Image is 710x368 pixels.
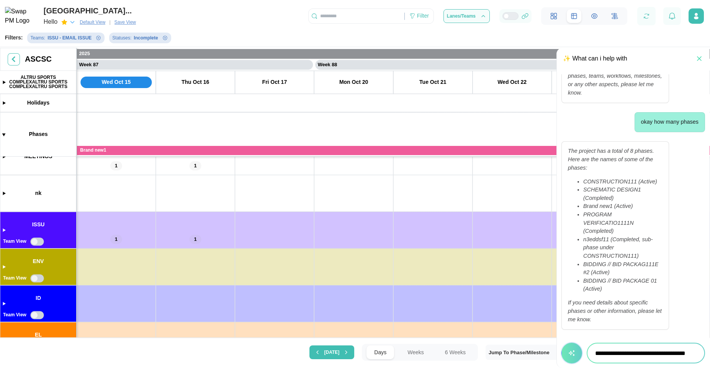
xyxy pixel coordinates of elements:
[400,345,432,359] button: Weeks
[5,7,36,26] img: Swap PM Logo
[641,118,699,126] p: okay how many phases
[695,54,703,63] button: Close chat
[583,178,663,186] li: CONSTRUCTION111 (Active)
[366,345,394,359] button: Days
[30,34,45,42] div: Teams :
[447,14,476,18] span: Lanes/Teams
[583,186,663,202] li: SCHEMATIC DESIGN1 (Completed)
[489,350,550,355] span: Jump To Phase/Milestone
[641,11,652,21] button: Refresh Grid
[109,19,110,26] div: |
[583,211,663,236] li: PROGRAM VERIFICATIO1111N (Completed)
[95,35,101,41] button: Remove Teams filter
[437,345,473,359] button: 6 Weeks
[583,236,663,260] li: n3eddsf11 (Completed, sub-phase under CONSTRUCTION111)
[47,34,92,42] div: ISSU - EMAIL ISSUE
[44,17,57,27] div: Hello
[112,34,131,42] div: Statuses :
[568,299,663,324] p: If you need details about specific phases or other information, please let me know.
[405,10,434,23] div: Filter
[80,18,105,26] span: Default View
[443,9,490,23] button: Lanes/Teams
[568,64,663,97] p: If you need more specific details about phases, teams, workflows, milestones, or any other aspect...
[583,260,663,277] li: BIDDING // BID PACKAG111E #2 (Active)
[486,345,581,360] button: Jump To Phase/Milestone
[44,5,139,17] div: [GEOGRAPHIC_DATA]...
[162,35,168,41] button: Remove Statuses filter
[77,18,108,26] button: Default View
[134,34,158,42] div: Incomplete
[583,202,663,211] li: Brand new1 (Active)
[111,18,139,26] button: Save View
[324,346,340,359] span: [DATE]
[563,54,627,64] div: ✨ What can i help with
[417,12,429,20] div: Filter
[568,147,663,172] p: The project has a total of 8 phases. Here are the names of some of the phases:
[5,34,23,42] div: Filters:
[44,17,76,28] button: Hello
[309,345,355,359] button: [DATE]
[115,18,136,26] span: Save View
[583,277,663,293] li: BIDDING // BID PACKAGE 01 (Active)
